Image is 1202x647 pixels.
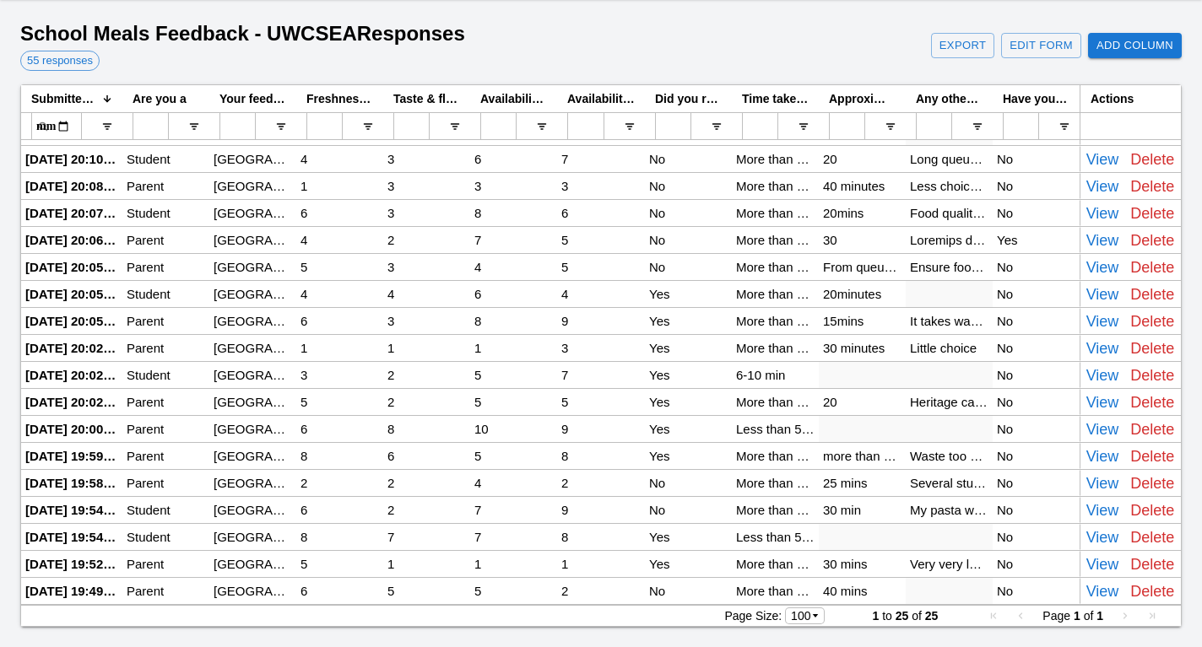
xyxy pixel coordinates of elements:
[470,308,557,334] div: 8
[732,335,819,361] div: More than 10 min
[1126,389,1178,416] button: Delete Response
[732,524,819,550] div: Less than 5 min
[209,281,296,307] div: [GEOGRAPHIC_DATA]
[470,470,557,496] div: 4
[1082,389,1123,416] button: View Details
[296,200,383,226] div: 6
[209,470,296,496] div: [GEOGRAPHIC_DATA]
[906,389,993,415] div: Heritage cafe options have become very boring. It’s one thing to be healthy but you also need som...
[1082,416,1123,443] button: View Details
[102,121,112,132] button: Open Filter Menu
[122,416,209,442] div: Parent
[1082,578,1123,605] button: View Details
[1126,470,1178,497] button: Delete Response
[122,497,209,523] div: Student
[1082,173,1123,200] button: View Details
[209,200,296,226] div: [GEOGRAPHIC_DATA]
[122,146,209,172] div: Student
[1126,281,1178,308] button: Delete Response
[557,227,645,253] div: 5
[1126,308,1178,335] button: Delete Response
[732,308,819,334] div: More than 10 min
[1015,611,1026,621] div: Previous Page
[732,578,819,604] div: More than 10 min
[296,227,383,253] div: 4
[993,308,1080,334] div: No
[645,173,732,199] div: No
[450,121,460,132] button: Open Filter Menu
[645,416,732,442] div: Yes
[21,443,122,469] div: [DATE] 19:59:40
[993,551,1080,577] div: No
[21,52,99,69] span: 55 responses
[988,611,999,621] div: First Page
[122,254,209,280] div: Parent
[383,443,470,469] div: 6
[819,227,906,253] div: 30
[21,173,122,199] div: [DATE] 20:08:36
[819,551,906,577] div: 30 mins
[1126,227,1178,254] button: Delete Response
[906,146,993,172] div: Long queue Small portion [PERSON_NAME] taste Worse than Sodexo Don’t understand the reason for th...
[557,200,645,226] div: 6
[557,362,645,388] div: 7
[645,227,732,253] div: No
[1126,497,1178,524] button: Delete Response
[557,416,645,442] div: 9
[1126,146,1178,173] button: Delete Response
[470,416,557,442] div: 10
[732,497,819,523] div: More than 10 min
[383,470,470,496] div: 2
[993,389,1080,415] div: No
[383,200,470,226] div: 3
[21,524,122,550] div: [DATE] 19:54:36
[383,497,470,523] div: 2
[819,281,906,307] div: 20minutes
[209,308,296,334] div: [GEOGRAPHIC_DATA]
[732,416,819,442] div: Less than 5 min
[122,578,209,604] div: Parent
[557,470,645,496] div: 2
[480,112,517,140] input: Availability of healthy choices (1 being least, 10 being lots of choices about the school canteen...
[1126,254,1178,281] button: Delete Response
[906,227,993,253] div: Loremips dolor sit ametconsec. Adipis E seddoeiusm tem inc utlaboreet dol magn ali enim adm ven 0...
[712,121,722,132] button: Open Filter Menu
[906,470,993,496] div: Several students, including my son, mentioned that both the stall and kiosk queues were very long...
[819,578,906,604] div: 40 mins
[470,173,557,199] div: 3
[383,146,470,172] div: 3
[122,173,209,199] div: Parent
[645,524,732,550] div: Yes
[993,578,1080,604] div: No
[1042,609,1070,623] span: Page
[1082,254,1123,281] button: View Details
[383,254,470,280] div: 3
[1126,200,1178,227] button: Delete Response
[819,308,906,334] div: 15mins
[296,443,383,469] div: 8
[557,308,645,334] div: 9
[470,335,557,361] div: 1
[122,524,209,550] div: Student
[1084,609,1094,623] span: of
[1082,335,1123,362] button: View Details
[383,173,470,199] div: 3
[133,112,169,140] input: Are you a Filter Input
[829,92,896,105] span: Approximately how much time did it take to get your food?
[537,121,547,132] button: Open Filter Menu
[993,200,1080,226] div: No
[383,308,470,334] div: 3
[470,578,557,604] div: 5
[742,92,809,105] span: Time taken to get the order at the kiosk?
[296,281,383,307] div: 4
[1003,112,1039,140] input: Have you sent an email to the school regarding your experiences? Filter Input
[209,524,296,550] div: [GEOGRAPHIC_DATA]
[993,470,1080,496] div: No
[972,121,983,132] button: Open Filter Menu
[470,362,557,388] div: 5
[1126,551,1178,578] button: Delete Response
[1126,173,1178,200] button: Delete Response
[133,92,187,105] span: Are you a
[785,607,825,624] div: Page Size
[732,254,819,280] div: More than 10 min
